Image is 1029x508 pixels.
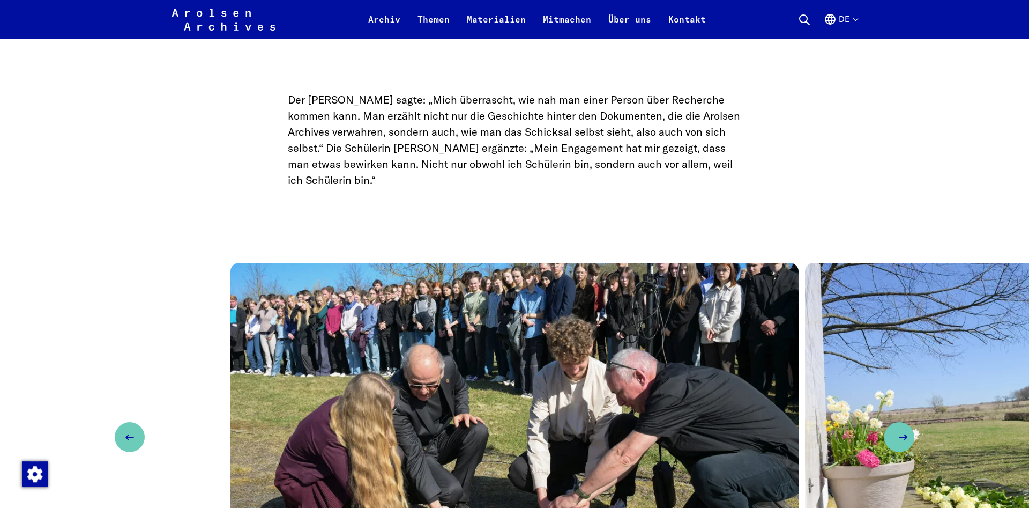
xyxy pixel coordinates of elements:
[360,6,714,32] nav: Primär
[115,422,145,452] button: Previous slide
[884,422,914,452] button: Next slide
[534,13,600,39] a: Mitmachen
[600,13,660,39] a: Über uns
[288,92,741,188] p: Der [PERSON_NAME] sagte: „Mich überrascht, wie nah man einer Person über Recherche kommen kann. M...
[360,13,409,39] a: Archiv
[22,461,48,487] img: Zustimmung ändern
[409,13,458,39] a: Themen
[824,13,857,39] button: Deutsch, Sprachauswahl
[458,13,534,39] a: Materialien
[660,13,714,39] a: Kontakt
